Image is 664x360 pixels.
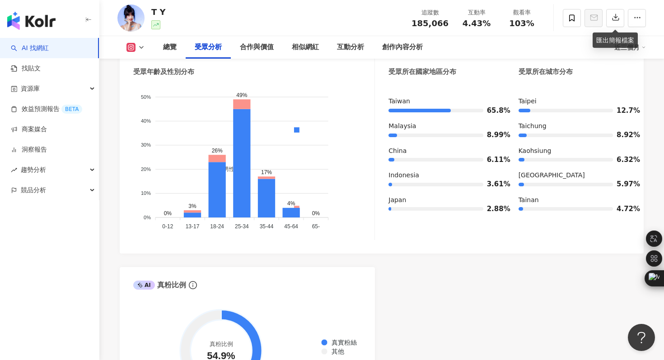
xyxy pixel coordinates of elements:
span: 2.88% [487,206,500,212]
span: 12.7% [617,107,630,114]
div: Indonesia [388,171,500,180]
span: 5.97% [617,181,630,188]
tspan: 18-24 [210,223,224,230]
a: 洞察報告 [11,145,47,154]
div: Malaysia [388,122,500,131]
img: KOL Avatar [117,5,145,32]
span: 8.99% [487,132,500,138]
span: 真實粉絲 [325,339,357,346]
tspan: 35-44 [260,223,274,230]
div: 真粉比例 [133,280,186,290]
span: 其他 [325,348,344,355]
tspan: 0-12 [162,223,173,230]
div: T Y [151,6,166,18]
div: Kaohsiung [519,147,630,156]
div: 受眾分析 [195,42,222,53]
div: Tainan [519,196,630,205]
span: 65.8% [487,107,500,114]
tspan: 25-34 [235,223,249,230]
span: info-circle [187,280,198,291]
div: 互動分析 [337,42,364,53]
span: 競品分析 [21,180,46,200]
div: 合作與價值 [240,42,274,53]
div: 總覽 [163,42,177,53]
span: 103% [509,19,534,28]
div: 創作內容分析 [382,42,423,53]
tspan: 13-17 [186,223,200,230]
span: 8.92% [617,132,630,138]
div: 相似網紅 [292,42,319,53]
span: 6.32% [617,157,630,163]
tspan: 20% [141,166,151,172]
tspan: 30% [141,143,151,148]
div: Taichung [519,122,630,131]
div: 觀看率 [505,8,539,17]
a: searchAI 找網紅 [11,44,49,53]
span: 3.61% [487,181,500,188]
tspan: 40% [141,118,151,124]
tspan: 0% [144,215,151,220]
div: 追蹤數 [411,8,449,17]
a: 商案媒合 [11,125,47,134]
div: 匯出簡報檔案 [593,32,638,48]
span: 6.11% [487,157,500,163]
span: 185,066 [411,18,449,28]
img: logo [7,12,56,30]
a: 效益預測報告BETA [11,105,82,114]
div: [GEOGRAPHIC_DATA] [519,171,630,180]
span: 趨勢分析 [21,160,46,180]
tspan: 65- [312,223,320,230]
tspan: 45-64 [284,223,298,230]
div: Taiwan [388,97,500,106]
iframe: Help Scout Beacon - Open [628,324,655,351]
div: Japan [388,196,500,205]
div: Taipei [519,97,630,106]
div: 受眾年齡及性別分布 [133,67,194,77]
span: 資源庫 [21,78,40,99]
div: 受眾所在國家地區分布 [388,67,456,77]
span: rise [11,167,17,173]
span: 4.43% [463,19,491,28]
span: 4.72% [617,206,630,212]
tspan: 10% [141,191,151,196]
div: China [388,147,500,156]
tspan: 50% [141,94,151,100]
a: 找貼文 [11,64,41,73]
div: AI [133,281,155,290]
div: 受眾所在城市分布 [519,67,573,77]
div: 互動率 [459,8,494,17]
